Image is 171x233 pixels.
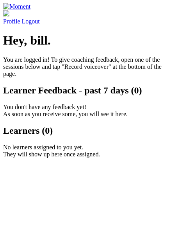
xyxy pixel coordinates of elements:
h2: Learners (0) [3,125,168,136]
p: No learners assigned to you yet. They will show up here once assigned. [3,144,168,158]
p: You don't have any feedback yet! As soon as you receive some, you will see it here. [3,104,168,118]
img: default_avatar-b4e2223d03051bc43aaaccfb402a43260a3f17acc7fafc1603fdf008d6cba3c9.png [3,10,9,16]
img: Moment [3,3,30,10]
h1: Hey, bill. [3,33,168,48]
a: Logout [22,18,40,25]
p: You are logged in! To give coaching feedback, open one of the sessions below and tap "Record voic... [3,56,168,77]
a: Profile [3,10,168,25]
h2: Learner Feedback - past 7 days (0) [3,85,168,96]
